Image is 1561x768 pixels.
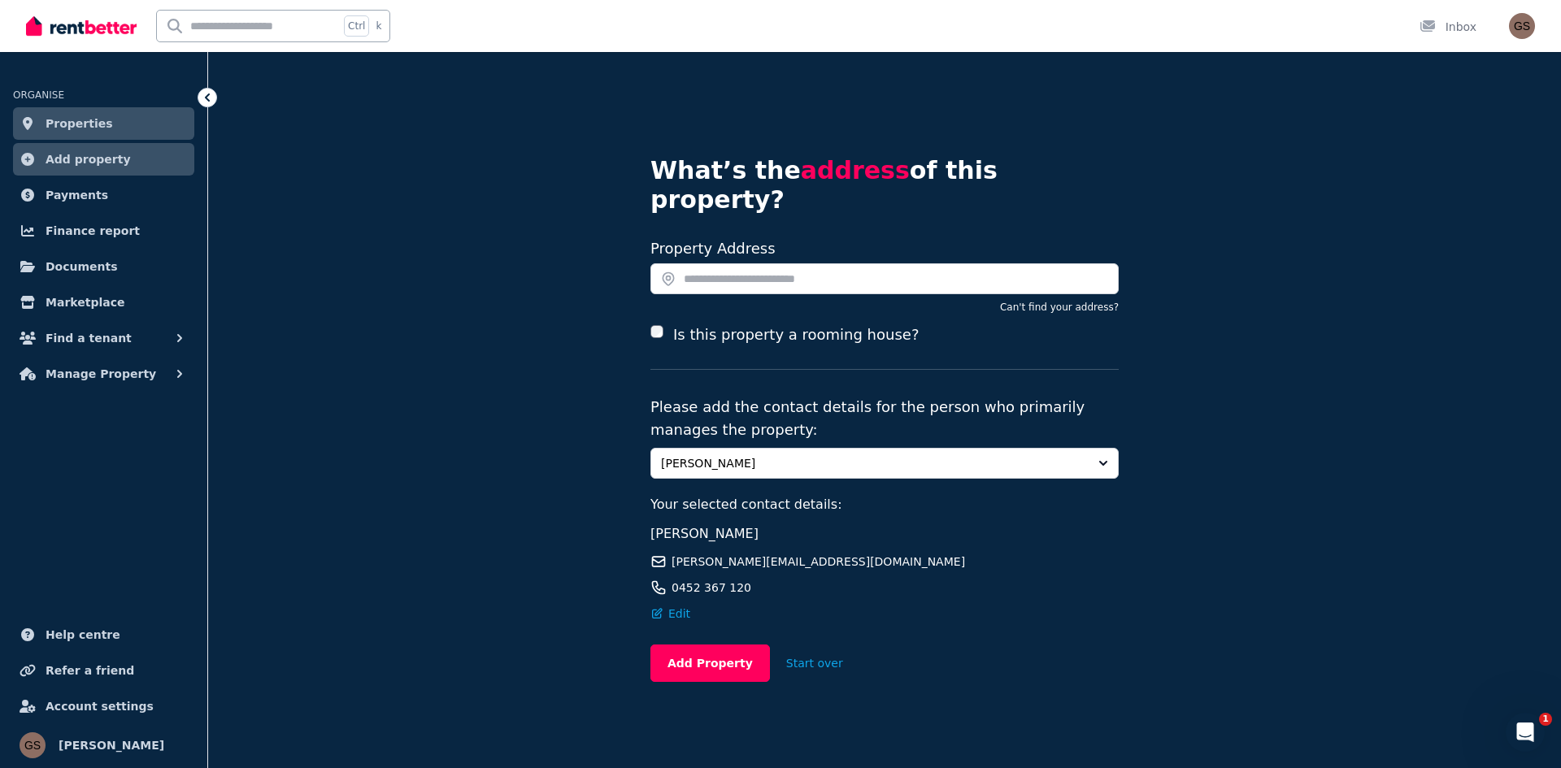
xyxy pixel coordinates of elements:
a: Marketplace [13,286,194,319]
span: Help centre [46,625,120,644]
img: RentBetter [26,14,137,38]
button: Add Property [650,644,770,682]
span: Ctrl [344,15,369,37]
span: [PERSON_NAME][EMAIL_ADDRESS][DOMAIN_NAME] [672,553,965,570]
span: Finance report [46,221,140,241]
span: Edit [668,605,690,622]
span: 1 [1539,713,1552,726]
span: 0452 367 120 [672,579,751,596]
span: [PERSON_NAME] [661,455,1085,471]
h4: What’s the of this property? [650,156,1119,215]
a: Finance report [13,215,194,247]
button: Can't find your address? [1000,301,1119,314]
div: Inbox [1420,19,1476,35]
iframe: Intercom live chat [1506,713,1545,752]
a: Refer a friend [13,654,194,687]
span: [PERSON_NAME] [650,526,759,541]
a: Properties [13,107,194,140]
button: [PERSON_NAME] [650,448,1119,479]
p: Your selected contact details: [650,495,1119,514]
span: [PERSON_NAME] [59,735,164,755]
button: Start over [770,645,859,681]
span: address [801,156,910,184]
a: Add property [13,143,194,176]
a: Help centre [13,618,194,651]
span: Properties [46,114,113,133]
label: Property Address [650,240,776,257]
a: Documents [13,250,194,283]
img: gagandeep singh [1509,13,1535,39]
span: k [376,20,381,33]
a: Payments [13,179,194,211]
button: Edit [650,605,690,622]
p: Please add the contact details for the person who primarily manages the property: [650,396,1119,441]
span: Payments [46,185,108,205]
span: Refer a friend [46,661,134,680]
img: gagandeep singh [20,732,46,758]
button: Find a tenant [13,322,194,354]
span: Account settings [46,696,154,716]
span: Add property [46,150,131,169]
span: Find a tenant [46,328,132,348]
span: Marketplace [46,293,124,312]
button: Manage Property [13,358,194,390]
span: Documents [46,257,118,276]
label: Is this property a rooming house? [673,323,919,346]
a: Account settings [13,690,194,722]
span: Manage Property [46,364,156,384]
span: ORGANISE [13,89,64,101]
